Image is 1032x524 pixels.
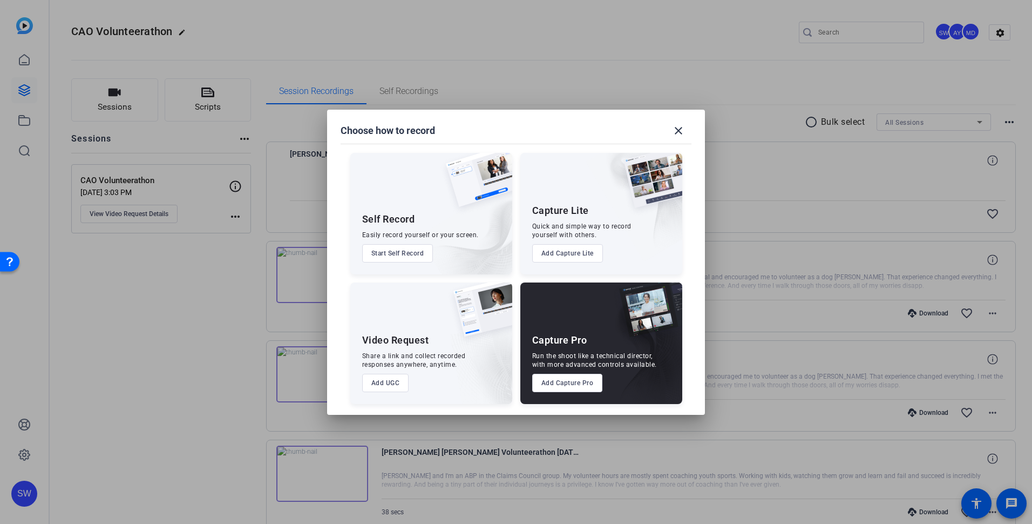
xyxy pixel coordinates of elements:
img: embarkstudio-capture-pro.png [602,296,682,404]
button: Add Capture Pro [532,374,603,392]
div: Quick and simple way to record yourself with others. [532,222,632,239]
div: Capture Pro [532,334,587,347]
button: Add UGC [362,374,409,392]
div: Easily record yourself or your screen. [362,231,479,239]
img: embarkstudio-capture-lite.png [586,153,682,261]
img: embarkstudio-ugc-content.png [450,316,512,404]
mat-icon: close [672,124,685,137]
img: ugc-content.png [445,283,512,348]
div: Self Record [362,213,415,226]
img: capture-lite.png [615,153,682,219]
img: self-record.png [438,153,512,218]
div: Share a link and collect recorded responses anywhere, anytime. [362,352,466,369]
div: Run the shoot like a technical director, with more advanced controls available. [532,352,657,369]
button: Start Self Record [362,244,433,263]
div: Video Request [362,334,429,347]
h1: Choose how to record [341,124,435,137]
div: Capture Lite [532,204,589,217]
img: capture-pro.png [611,283,682,348]
img: embarkstudio-self-record.png [418,176,512,274]
button: Add Capture Lite [532,244,603,263]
